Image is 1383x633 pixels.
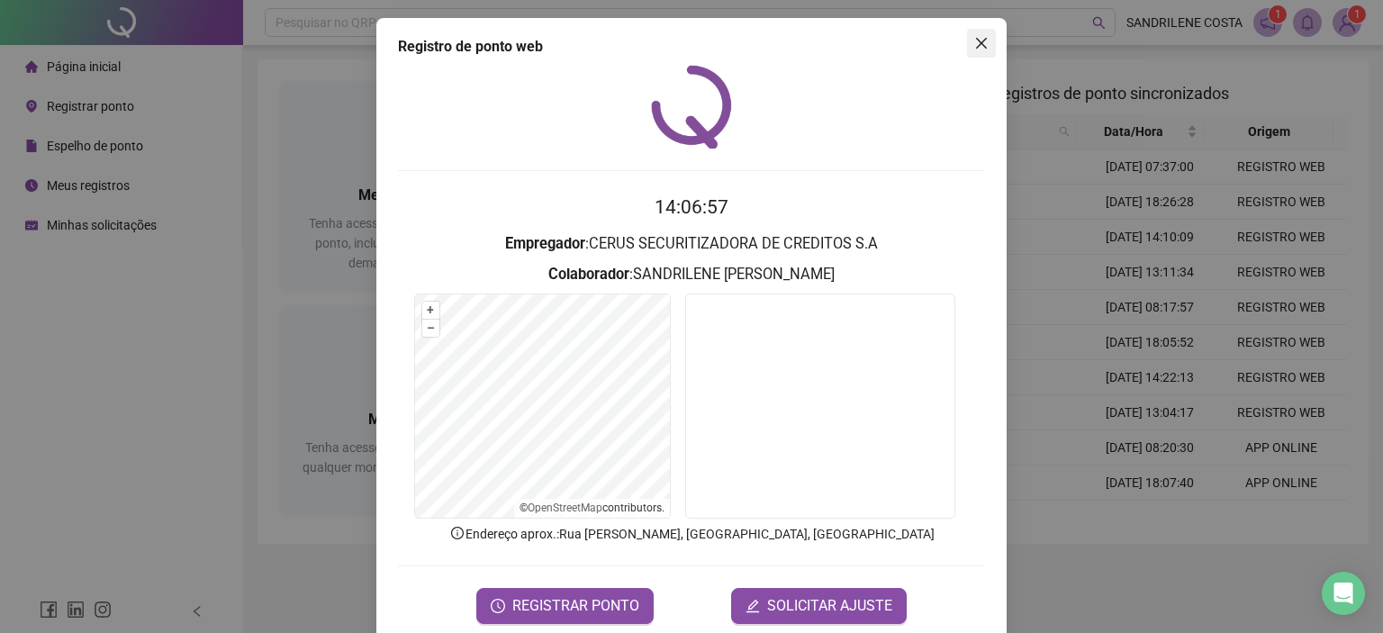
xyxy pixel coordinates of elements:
button: Close [967,29,996,58]
a: OpenStreetMap [528,502,602,514]
span: info-circle [449,525,466,541]
span: SOLICITAR AJUSTE [767,595,892,617]
time: 14:06:57 [655,196,728,218]
div: Open Intercom Messenger [1322,572,1365,615]
img: QRPoint [651,65,732,149]
h3: : SANDRILENE [PERSON_NAME] [398,263,985,286]
li: © contributors. [520,502,664,514]
button: + [422,302,439,319]
span: clock-circle [491,599,505,613]
h3: : CERUS SECURITIZADORA DE CREDITOS S.A [398,232,985,256]
div: Registro de ponto web [398,36,985,58]
button: REGISTRAR PONTO [476,588,654,624]
span: edit [746,599,760,613]
strong: Colaborador [548,266,629,283]
button: editSOLICITAR AJUSTE [731,588,907,624]
button: – [422,320,439,337]
p: Endereço aprox. : Rua [PERSON_NAME], [GEOGRAPHIC_DATA], [GEOGRAPHIC_DATA] [398,524,985,544]
span: REGISTRAR PONTO [512,595,639,617]
span: close [974,36,989,50]
strong: Empregador [505,235,585,252]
